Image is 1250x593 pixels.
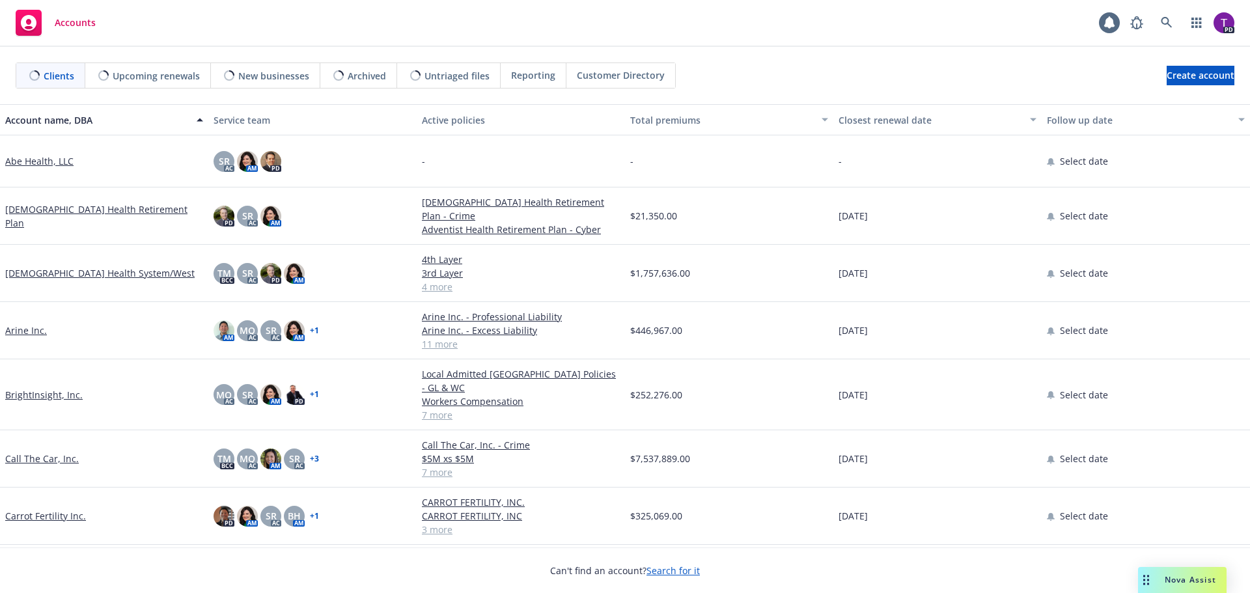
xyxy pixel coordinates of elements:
[839,452,868,465] span: [DATE]
[422,408,620,422] a: 7 more
[266,324,277,337] span: SR
[422,495,620,509] a: CARROT FERTILITY, INC.
[242,209,253,223] span: SR
[113,69,200,83] span: Upcoming renewals
[839,266,868,280] span: [DATE]
[839,509,868,523] span: [DATE]
[422,223,620,236] a: Adventist Health Retirement Plan - Cyber
[240,452,255,465] span: MQ
[630,452,690,465] span: $7,537,889.00
[242,266,253,280] span: SR
[5,452,79,465] a: Call The Car, Inc.
[630,266,690,280] span: $1,757,636.00
[424,69,490,83] span: Untriaged files
[630,509,682,523] span: $325,069.00
[577,68,665,82] span: Customer Directory
[1154,10,1180,36] a: Search
[214,113,411,127] div: Service team
[839,388,868,402] span: [DATE]
[1124,10,1150,36] a: Report a Bug
[422,438,620,452] a: Call The Car, Inc. - Crime
[289,452,300,465] span: SR
[260,448,281,469] img: photo
[5,266,195,280] a: [DEMOGRAPHIC_DATA] Health System/West
[310,327,319,335] a: + 1
[237,151,258,172] img: photo
[260,384,281,405] img: photo
[839,324,868,337] span: [DATE]
[630,209,677,223] span: $21,350.00
[1047,113,1230,127] div: Follow up date
[260,151,281,172] img: photo
[1060,509,1108,523] span: Select date
[219,154,230,168] span: SR
[422,266,620,280] a: 3rd Layer
[1060,388,1108,402] span: Select date
[242,388,253,402] span: SR
[839,154,842,168] span: -
[1060,452,1108,465] span: Select date
[288,509,301,523] span: BH
[422,367,620,394] a: Local Admitted [GEOGRAPHIC_DATA] Policies - GL & WC
[630,324,682,337] span: $446,967.00
[5,324,47,337] a: Arine Inc.
[1060,209,1108,223] span: Select date
[630,388,682,402] span: $252,276.00
[422,452,620,465] a: $5M xs $5M
[1042,104,1250,135] button: Follow up date
[839,113,1022,127] div: Closest renewal date
[5,154,74,168] a: Abe Health, LLC
[422,523,620,536] a: 3 more
[5,202,203,230] a: [DEMOGRAPHIC_DATA] Health Retirement Plan
[422,154,425,168] span: -
[208,104,417,135] button: Service team
[1167,63,1234,88] span: Create account
[284,263,305,284] img: photo
[266,509,277,523] span: SR
[630,113,814,127] div: Total premiums
[214,506,234,527] img: photo
[630,154,633,168] span: -
[5,113,189,127] div: Account name, DBA
[417,104,625,135] button: Active policies
[625,104,833,135] button: Total premiums
[422,195,620,223] a: [DEMOGRAPHIC_DATA] Health Retirement Plan - Crime
[310,455,319,463] a: + 3
[839,209,868,223] span: [DATE]
[214,320,234,341] img: photo
[1060,154,1108,168] span: Select date
[833,104,1042,135] button: Closest renewal date
[216,388,232,402] span: MQ
[310,512,319,520] a: + 1
[1214,12,1234,33] img: photo
[237,506,258,527] img: photo
[422,253,620,266] a: 4th Layer
[284,320,305,341] img: photo
[44,69,74,83] span: Clients
[422,337,620,351] a: 11 more
[214,206,234,227] img: photo
[1060,324,1108,337] span: Select date
[422,113,620,127] div: Active policies
[646,564,700,577] a: Search for it
[422,310,620,324] a: Arine Inc. - Professional Liability
[1060,266,1108,280] span: Select date
[238,69,309,83] span: New businesses
[1184,10,1210,36] a: Switch app
[240,324,255,337] span: MQ
[10,5,101,41] a: Accounts
[217,266,231,280] span: TM
[1138,567,1154,593] div: Drag to move
[422,509,620,523] a: CARROT FERTILITY, INC
[5,509,86,523] a: Carrot Fertility Inc.
[422,324,620,337] a: Arine Inc. - Excess Liability
[5,388,83,402] a: BrightInsight, Inc.
[217,452,231,465] span: TM
[422,465,620,479] a: 7 more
